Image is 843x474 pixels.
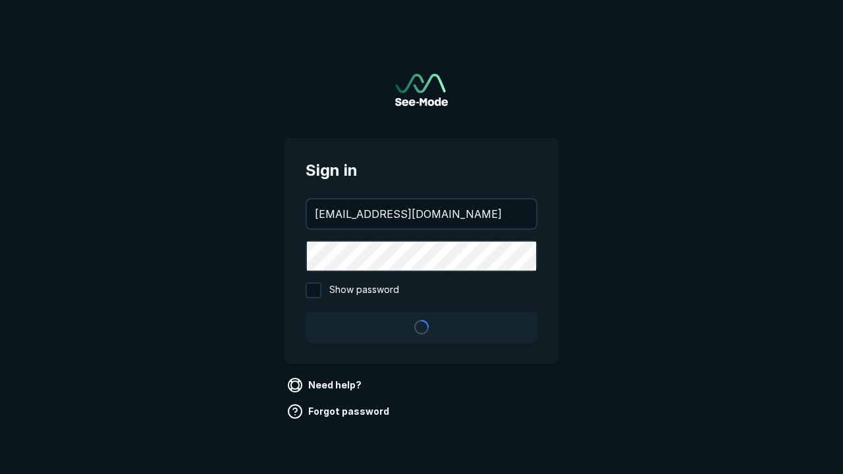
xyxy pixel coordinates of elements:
a: Go to sign in [395,74,448,106]
a: Forgot password [285,401,394,422]
img: See-Mode Logo [395,74,448,106]
input: your@email.com [307,199,536,228]
span: Sign in [306,159,537,182]
span: Show password [329,282,399,298]
a: Need help? [285,375,367,396]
